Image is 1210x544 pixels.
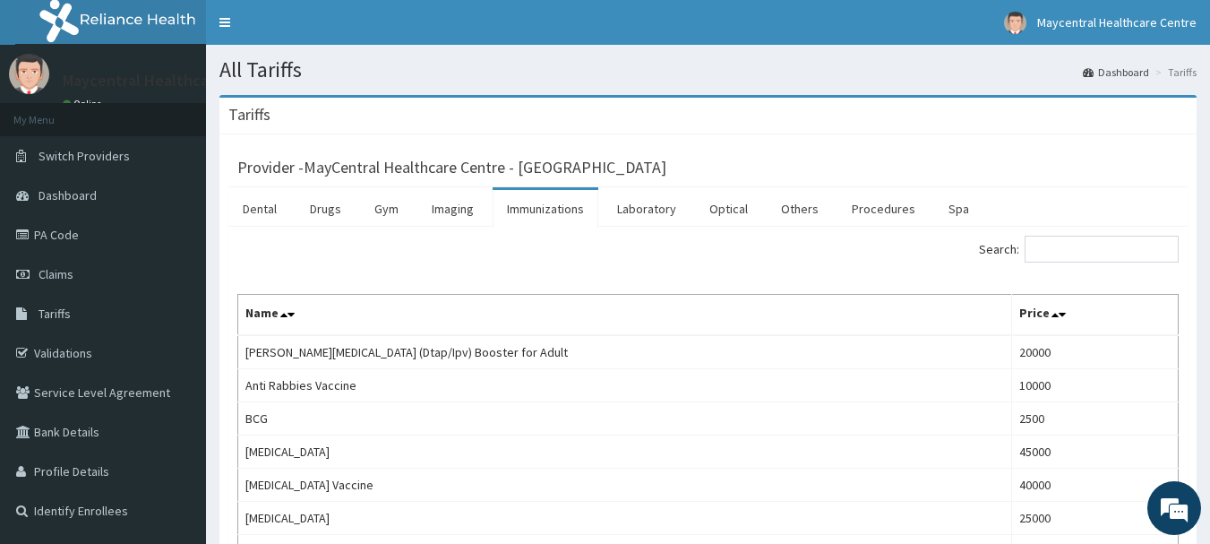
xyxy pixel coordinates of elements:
h3: Provider - MayCentral Healthcare Centre - [GEOGRAPHIC_DATA] [237,160,666,176]
td: [PERSON_NAME][MEDICAL_DATA] (Dtap/Ipv) Booster for Adult [238,335,1012,369]
th: Name [238,295,1012,336]
a: Spa [934,190,983,228]
a: Dental [228,190,291,228]
p: Maycentral Healthcare Centre [63,73,275,89]
a: Dashboard [1083,65,1149,80]
a: Laboratory [603,190,691,228]
td: 20000 [1012,335,1179,369]
img: User Image [9,54,49,94]
a: Immunizations [493,190,598,228]
td: Anti Rabbies Vaccine [238,369,1012,402]
th: Price [1012,295,1179,336]
a: Drugs [296,190,356,228]
input: Search: [1025,236,1179,263]
td: BCG [238,402,1012,436]
a: Optical [695,190,762,228]
td: [MEDICAL_DATA] [238,436,1012,469]
span: Tariffs [39,306,71,322]
a: Procedures [837,190,930,228]
img: User Image [1004,12,1026,34]
span: Dashboard [39,187,97,203]
td: [MEDICAL_DATA] [238,502,1012,535]
td: 25000 [1012,502,1179,535]
span: Claims [39,266,73,282]
td: 45000 [1012,436,1179,469]
a: Others [767,190,833,228]
td: [MEDICAL_DATA] Vaccine [238,469,1012,502]
td: 2500 [1012,402,1179,436]
span: Maycentral Healthcare Centre [1037,14,1197,30]
a: Imaging [417,190,488,228]
span: Switch Providers [39,148,130,164]
h3: Tariffs [228,107,270,123]
a: Gym [360,190,413,228]
a: Online [63,98,106,110]
td: 10000 [1012,369,1179,402]
label: Search: [979,236,1179,263]
h1: All Tariffs [219,58,1197,82]
li: Tariffs [1151,65,1197,80]
td: 40000 [1012,469,1179,502]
